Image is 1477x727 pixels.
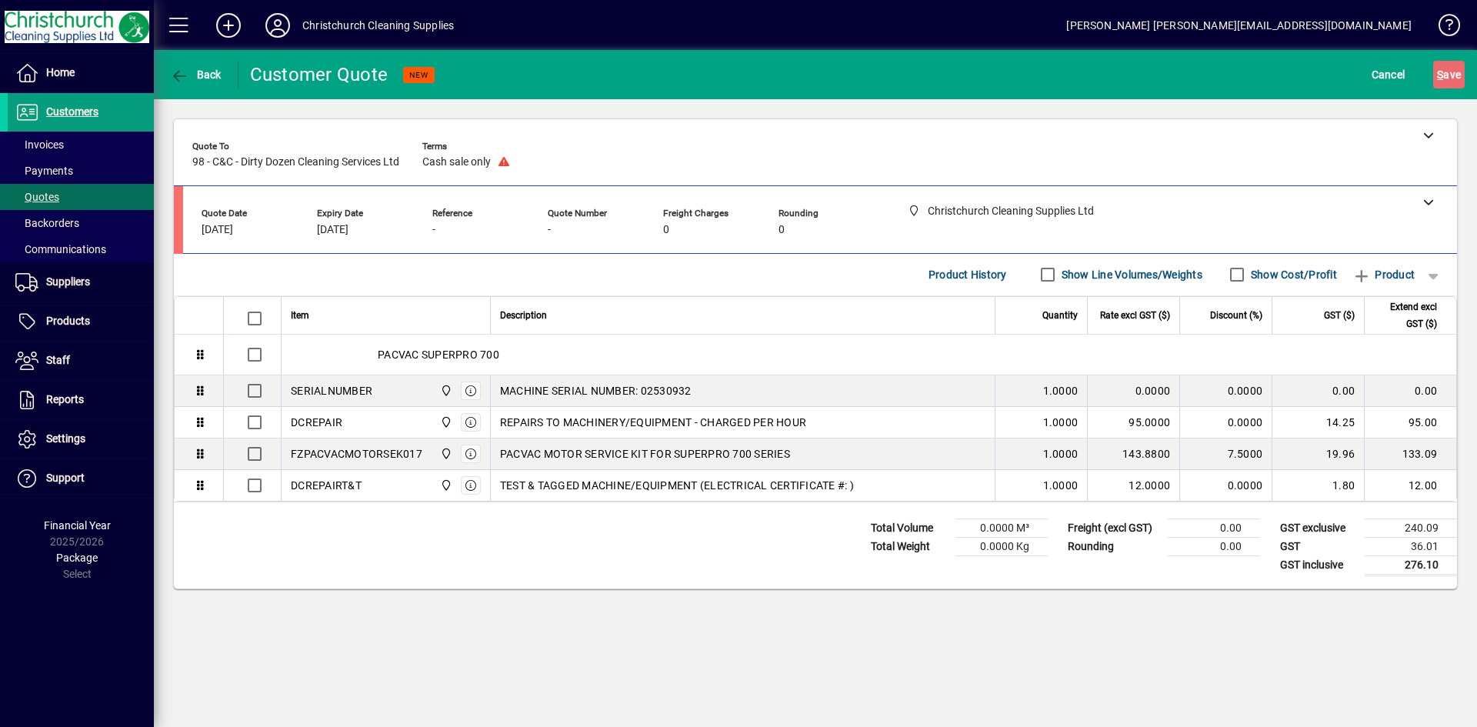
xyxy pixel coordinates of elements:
[432,224,435,236] span: -
[1364,439,1456,470] td: 133.09
[56,552,98,564] span: Package
[1066,13,1412,38] div: [PERSON_NAME] [PERSON_NAME][EMAIL_ADDRESS][DOMAIN_NAME]
[44,519,111,532] span: Financial Year
[1272,537,1365,555] td: GST
[500,446,790,462] span: PACVAC MOTOR SERVICE KIT FOR SUPERPRO 700 SERIES
[929,262,1007,287] span: Product History
[291,478,362,493] div: DCREPAIRT&T
[1179,470,1272,501] td: 0.0000
[1365,555,1457,575] td: 276.10
[1248,267,1337,282] label: Show Cost/Profit
[1427,3,1458,53] a: Knowledge Base
[500,478,854,493] span: TEST & TAGGED MACHINE/EQUIPMENT (ELECTRICAL CERTIFICATE #: )
[663,224,669,236] span: 0
[1272,470,1364,501] td: 1.80
[1043,478,1079,493] span: 1.0000
[500,307,547,324] span: Description
[500,415,806,430] span: REPAIRS TO MACHINERY/EQUIPMENT - CHARGED PER HOUR
[8,302,154,341] a: Products
[1043,446,1079,462] span: 1.0000
[1168,537,1260,555] td: 0.00
[1372,62,1405,87] span: Cancel
[500,383,692,399] span: MACHINE SERIAL NUMBER: 02530932
[1060,537,1168,555] td: Rounding
[1272,375,1364,407] td: 0.00
[955,537,1048,555] td: 0.0000 Kg
[1179,375,1272,407] td: 0.0000
[1364,375,1456,407] td: 0.00
[302,13,454,38] div: Christchurch Cleaning Supplies
[282,335,1456,375] div: PACVAC SUPERPRO 700
[436,382,454,399] span: Christchurch Cleaning Supplies Ltd
[291,446,422,462] div: FZPACVACMOTORSEK017
[8,184,154,210] a: Quotes
[8,381,154,419] a: Reports
[1365,537,1457,555] td: 36.01
[15,138,64,151] span: Invoices
[8,54,154,92] a: Home
[863,519,955,537] td: Total Volume
[1210,307,1262,324] span: Discount (%)
[8,342,154,380] a: Staff
[46,472,85,484] span: Support
[1059,267,1202,282] label: Show Line Volumes/Weights
[46,315,90,327] span: Products
[1272,407,1364,439] td: 14.25
[1365,519,1457,537] td: 240.09
[8,420,154,459] a: Settings
[291,415,342,430] div: DCREPAIR
[46,105,98,118] span: Customers
[46,393,84,405] span: Reports
[8,263,154,302] a: Suppliers
[779,224,785,236] span: 0
[317,224,348,236] span: [DATE]
[1042,307,1078,324] span: Quantity
[154,61,238,88] app-page-header-button: Back
[436,445,454,462] span: Christchurch Cleaning Supplies Ltd
[15,191,59,203] span: Quotes
[46,66,75,78] span: Home
[1100,307,1170,324] span: Rate excl GST ($)
[291,383,372,399] div: SERIALNUMBER
[1374,298,1437,332] span: Extend excl GST ($)
[253,12,302,39] button: Profile
[192,156,399,168] span: 98 - C&C - Dirty Dozen Cleaning Services Ltd
[548,224,551,236] span: -
[1437,68,1443,81] span: S
[204,12,253,39] button: Add
[1097,446,1170,462] div: 143.8800
[46,432,85,445] span: Settings
[8,132,154,158] a: Invoices
[1060,519,1168,537] td: Freight (excl GST)
[1272,439,1364,470] td: 19.96
[955,519,1048,537] td: 0.0000 M³
[202,224,233,236] span: [DATE]
[1179,407,1272,439] td: 0.0000
[1437,62,1461,87] span: ave
[1097,478,1170,493] div: 12.0000
[1352,262,1415,287] span: Product
[15,243,106,255] span: Communications
[8,459,154,498] a: Support
[15,217,79,229] span: Backorders
[1097,383,1170,399] div: 0.0000
[863,537,955,555] td: Total Weight
[1368,61,1409,88] button: Cancel
[1043,383,1079,399] span: 1.0000
[1272,555,1365,575] td: GST inclusive
[1179,439,1272,470] td: 7.5000
[409,70,428,80] span: NEW
[291,307,309,324] span: Item
[8,236,154,262] a: Communications
[170,68,222,81] span: Back
[1345,261,1422,288] button: Product
[46,354,70,366] span: Staff
[436,477,454,494] span: Christchurch Cleaning Supplies Ltd
[46,275,90,288] span: Suppliers
[1043,415,1079,430] span: 1.0000
[922,261,1013,288] button: Product History
[1433,61,1465,88] button: Save
[8,210,154,236] a: Backorders
[1097,415,1170,430] div: 95.0000
[166,61,225,88] button: Back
